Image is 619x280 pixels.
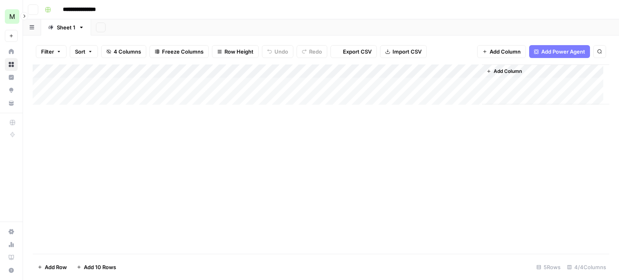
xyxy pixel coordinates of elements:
span: Add 10 Rows [84,263,116,271]
span: Filter [41,48,54,56]
button: Row Height [212,45,259,58]
button: Add Row [33,261,72,274]
a: Browse [5,58,18,71]
button: Add Column [483,66,525,77]
button: Import CSV [380,45,427,58]
button: Redo [297,45,327,58]
span: M [9,12,15,21]
button: Help + Support [5,264,18,277]
a: Usage [5,238,18,251]
button: Freeze Columns [150,45,209,58]
span: Add Row [45,263,67,271]
div: 4/4 Columns [564,261,609,274]
span: Freeze Columns [162,48,204,56]
a: Your Data [5,97,18,110]
button: Filter [36,45,66,58]
a: Opportunities [5,84,18,97]
span: Redo [309,48,322,56]
div: 5 Rows [533,261,564,274]
span: Row Height [224,48,253,56]
button: Add 10 Rows [72,261,121,274]
span: Add Column [494,68,522,75]
button: Sort [70,45,98,58]
a: Sheet 1 [41,19,91,35]
button: Export CSV [330,45,377,58]
a: Insights [5,71,18,84]
a: Settings [5,225,18,238]
a: Learning Hub [5,251,18,264]
span: Add Column [490,48,521,56]
span: 4 Columns [114,48,141,56]
span: Add Power Agent [541,48,585,56]
button: Add Column [477,45,526,58]
button: Undo [262,45,293,58]
button: 4 Columns [101,45,146,58]
button: Workspace: Meet Alfred SEO [5,6,18,27]
span: Undo [274,48,288,56]
button: Add Power Agent [529,45,590,58]
span: Export CSV [343,48,372,56]
span: Import CSV [393,48,422,56]
a: Home [5,45,18,58]
span: Sort [75,48,85,56]
div: Sheet 1 [57,23,75,31]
